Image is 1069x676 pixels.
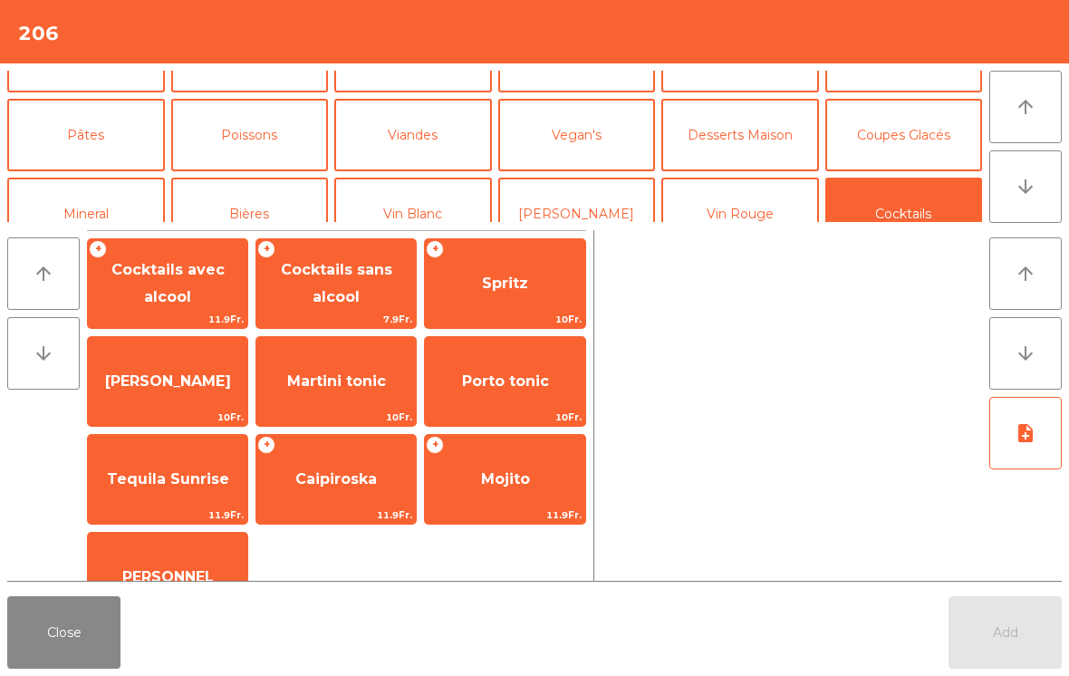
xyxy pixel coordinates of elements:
[425,507,584,524] span: 11.9Fr.
[256,507,416,524] span: 11.9Fr.
[462,372,549,390] span: Porto tonic
[1015,343,1036,364] i: arrow_downward
[88,409,247,426] span: 10Fr.
[256,409,416,426] span: 10Fr.
[88,311,247,328] span: 11.9Fr.
[661,99,819,171] button: Desserts Maison
[498,99,656,171] button: Vegan's
[989,237,1062,310] button: arrow_upward
[171,178,329,250] button: Bières
[7,317,80,390] button: arrow_downward
[7,237,80,310] button: arrow_upward
[122,568,214,585] span: PERSONNEL
[33,263,54,285] i: arrow_upward
[7,99,165,171] button: Pâtes
[1015,263,1036,285] i: arrow_upward
[426,240,444,258] span: +
[88,507,247,524] span: 11.9Fr.
[1015,96,1036,118] i: arrow_upward
[334,178,492,250] button: Vin Blanc
[1015,422,1036,444] i: note_add
[281,261,392,305] span: Cocktails sans alcool
[989,397,1062,469] button: note_add
[256,311,416,328] span: 7.9Fr.
[89,240,107,258] span: +
[171,99,329,171] button: Poissons
[1015,176,1036,198] i: arrow_downward
[425,311,584,328] span: 10Fr.
[287,372,386,390] span: Martini tonic
[481,470,530,488] span: Mojito
[482,275,528,292] span: Spritz
[7,596,120,669] button: Close
[425,409,584,426] span: 10Fr.
[295,470,377,488] span: Caipiroska
[825,178,983,250] button: Cocktails
[33,343,54,364] i: arrow_downward
[257,436,275,454] span: +
[426,436,444,454] span: +
[989,150,1062,223] button: arrow_downward
[825,99,983,171] button: Coupes Glacés
[105,372,231,390] span: [PERSON_NAME]
[7,178,165,250] button: Mineral
[334,99,492,171] button: Viandes
[18,20,59,47] h4: 206
[989,317,1062,390] button: arrow_downward
[498,178,656,250] button: [PERSON_NAME]
[661,178,819,250] button: Vin Rouge
[989,71,1062,143] button: arrow_upward
[107,470,229,488] span: Tequila Sunrise
[111,261,225,305] span: Cocktails avec alcool
[257,240,275,258] span: +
